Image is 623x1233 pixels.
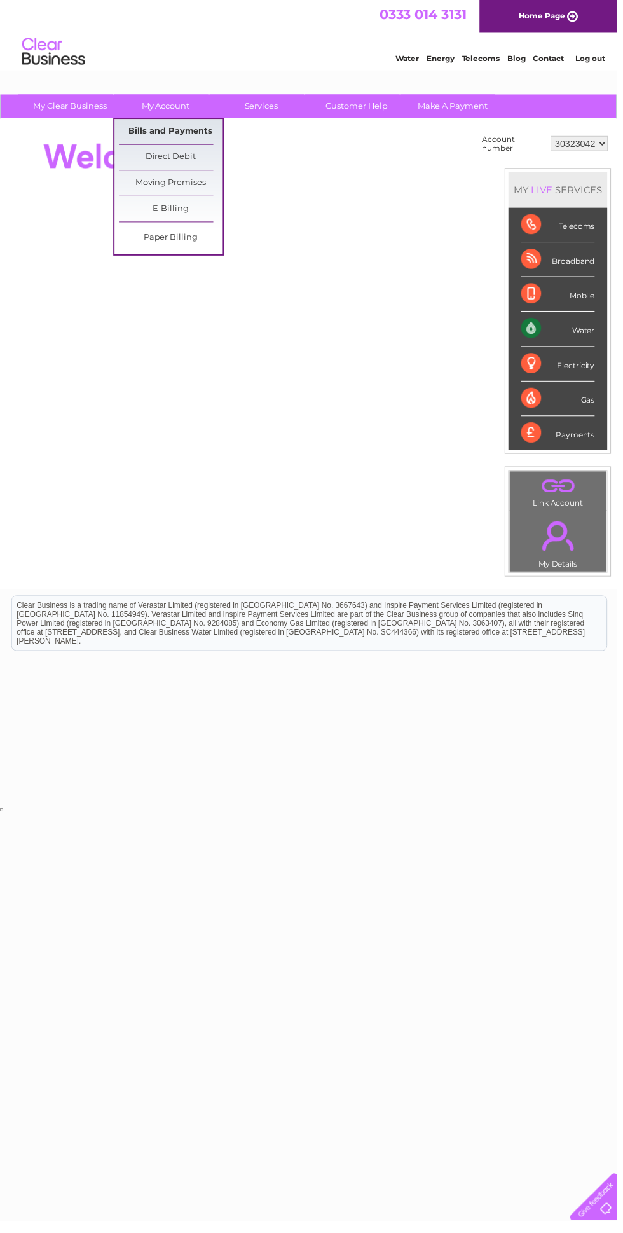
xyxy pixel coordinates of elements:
[518,479,609,502] a: .
[431,54,459,64] a: Energy
[526,245,601,280] div: Broadband
[120,172,225,198] a: Moving Premises
[526,385,601,420] div: Gas
[18,95,123,119] a: My Clear Business
[514,516,613,578] td: My Details
[22,33,86,72] img: logo.png
[120,228,225,253] a: Paper Billing
[399,54,423,64] a: Water
[12,7,613,62] div: Clear Business is a trading name of Verastar Limited (registered in [GEOGRAPHIC_DATA] No. 3667643...
[526,420,601,455] div: Payments
[526,350,601,385] div: Electricity
[526,210,601,245] div: Telecoms
[512,54,531,64] a: Blog
[120,120,225,146] a: Bills and Payments
[526,280,601,315] div: Mobile
[467,54,505,64] a: Telecoms
[383,6,471,22] a: 0333 014 3131
[212,95,317,119] a: Services
[484,133,553,157] td: Account number
[115,95,220,119] a: My Account
[518,519,609,563] a: .
[514,476,613,516] td: Link Account
[581,54,611,64] a: Log out
[120,198,225,224] a: E-Billing
[526,315,601,350] div: Water
[308,95,413,119] a: Customer Help
[120,146,225,172] a: Direct Debit
[405,95,510,119] a: Make A Payment
[538,54,570,64] a: Contact
[514,174,613,210] div: MY SERVICES
[534,186,561,198] div: LIVE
